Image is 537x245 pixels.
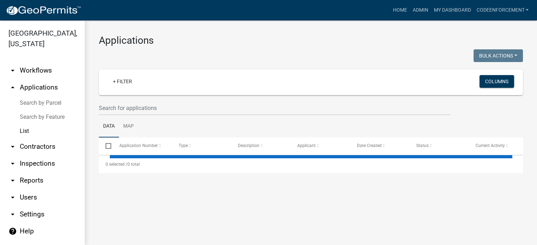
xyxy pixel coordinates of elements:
[473,4,531,17] a: codeenforcement
[99,155,523,173] div: 0 total
[8,176,17,185] i: arrow_drop_down
[8,159,17,168] i: arrow_drop_down
[99,115,119,138] a: Data
[99,137,112,154] datatable-header-cell: Select
[479,75,514,88] button: Columns
[106,162,127,167] span: 0 selected /
[476,143,505,148] span: Current Activity
[473,49,523,62] button: Bulk Actions
[179,143,188,148] span: Type
[357,143,382,148] span: Date Created
[8,227,17,235] i: help
[119,143,158,148] span: Application Number
[231,137,291,154] datatable-header-cell: Description
[431,4,473,17] a: My Dashboard
[469,137,528,154] datatable-header-cell: Current Activity
[8,193,17,202] i: arrow_drop_down
[172,137,231,154] datatable-header-cell: Type
[291,137,350,154] datatable-header-cell: Applicant
[410,4,431,17] a: Admin
[297,143,316,148] span: Applicant
[119,115,138,138] a: Map
[350,137,409,154] datatable-header-cell: Date Created
[410,137,469,154] datatable-header-cell: Status
[238,143,259,148] span: Description
[99,101,451,115] input: Search for applications
[416,143,429,148] span: Status
[8,210,17,219] i: arrow_drop_down
[112,137,172,154] datatable-header-cell: Application Number
[99,35,523,47] h3: Applications
[107,75,138,88] a: + Filter
[8,142,17,151] i: arrow_drop_down
[390,4,410,17] a: Home
[8,66,17,75] i: arrow_drop_down
[8,83,17,92] i: arrow_drop_up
